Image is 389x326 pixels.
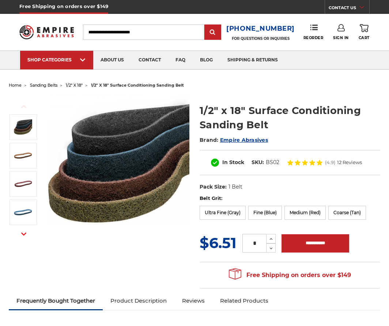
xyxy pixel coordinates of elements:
p: FOR QUESTIONS OR INQUIRIES [226,36,295,41]
img: 1/2"x18" Medium Surface Conditioning Belt [14,175,32,193]
label: Belt Grit: [200,195,380,202]
h1: 1/2" x 18" Surface Conditioning Sanding Belt [200,103,380,132]
a: blog [193,51,220,69]
dt: SKU: [252,159,264,166]
button: Previous [15,99,33,114]
span: 12 Reviews [337,160,362,165]
dd: BS02 [266,159,279,166]
a: about us [93,51,131,69]
dd: 1 Belt [229,183,242,191]
a: Cart [359,24,370,40]
a: Related Products [212,293,276,309]
a: shipping & returns [220,51,285,69]
img: 1/2"x18" Coarse Surface Conditioning Belt [14,147,32,165]
span: 1/2" x 18" surface conditioning sanding belt [91,83,184,88]
a: sanding belts [30,83,57,88]
div: SHOP CATEGORIES [27,57,86,62]
a: Reviews [174,293,212,309]
a: Product Description [103,293,174,309]
span: Brand: [200,137,219,143]
span: Reorder [303,35,324,40]
a: Frequently Bought Together [9,293,103,309]
dt: Pack Size: [200,183,227,191]
img: Empire Abrasives [19,22,74,43]
a: [PHONE_NUMBER] [226,23,295,34]
a: CONTACT US [329,4,369,14]
img: Surface Conditioning Sanding Belts [48,96,189,236]
span: (4.9) [325,160,335,165]
span: In Stock [222,159,244,166]
img: 1/2"x18" Fine Surface Conditioning Belt [14,203,32,221]
a: contact [131,51,168,69]
span: Cart [359,35,370,40]
a: Reorder [303,24,324,40]
input: Submit [205,25,220,40]
span: Sign In [333,35,349,40]
a: 1/2" x 18" [66,83,83,88]
a: faq [168,51,193,69]
span: $6.51 [200,234,237,252]
a: home [9,83,22,88]
img: Surface Conditioning Sanding Belts [14,118,32,136]
button: Next [15,226,33,242]
span: Free Shipping on orders over $149 [229,268,351,283]
a: Empire Abrasives [220,137,268,143]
